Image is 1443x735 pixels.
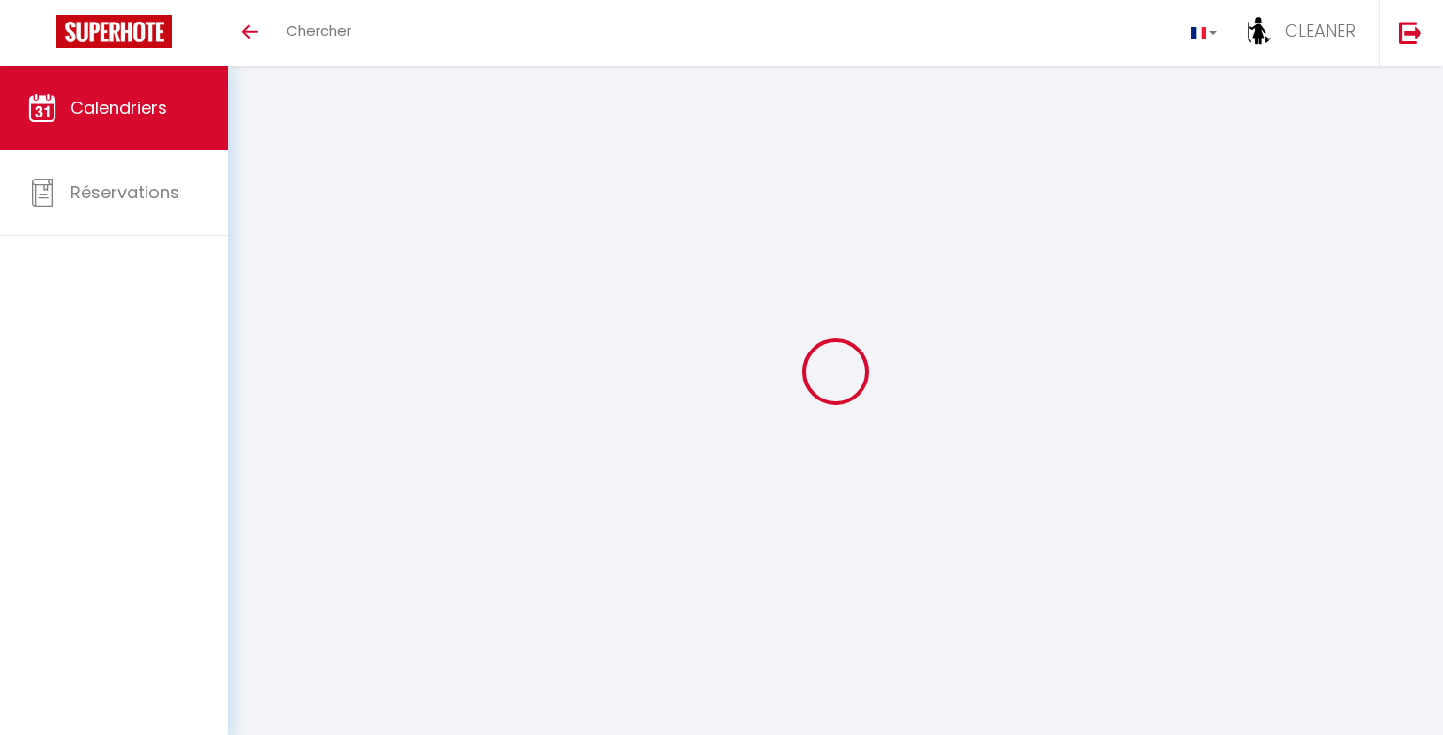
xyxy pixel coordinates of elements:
span: Calendriers [70,96,167,119]
span: CLEANER [1285,19,1356,42]
img: ... [1245,17,1273,45]
span: Réservations [70,180,179,204]
img: Super Booking [56,15,172,48]
img: logout [1399,21,1422,44]
span: Chercher [287,21,351,40]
